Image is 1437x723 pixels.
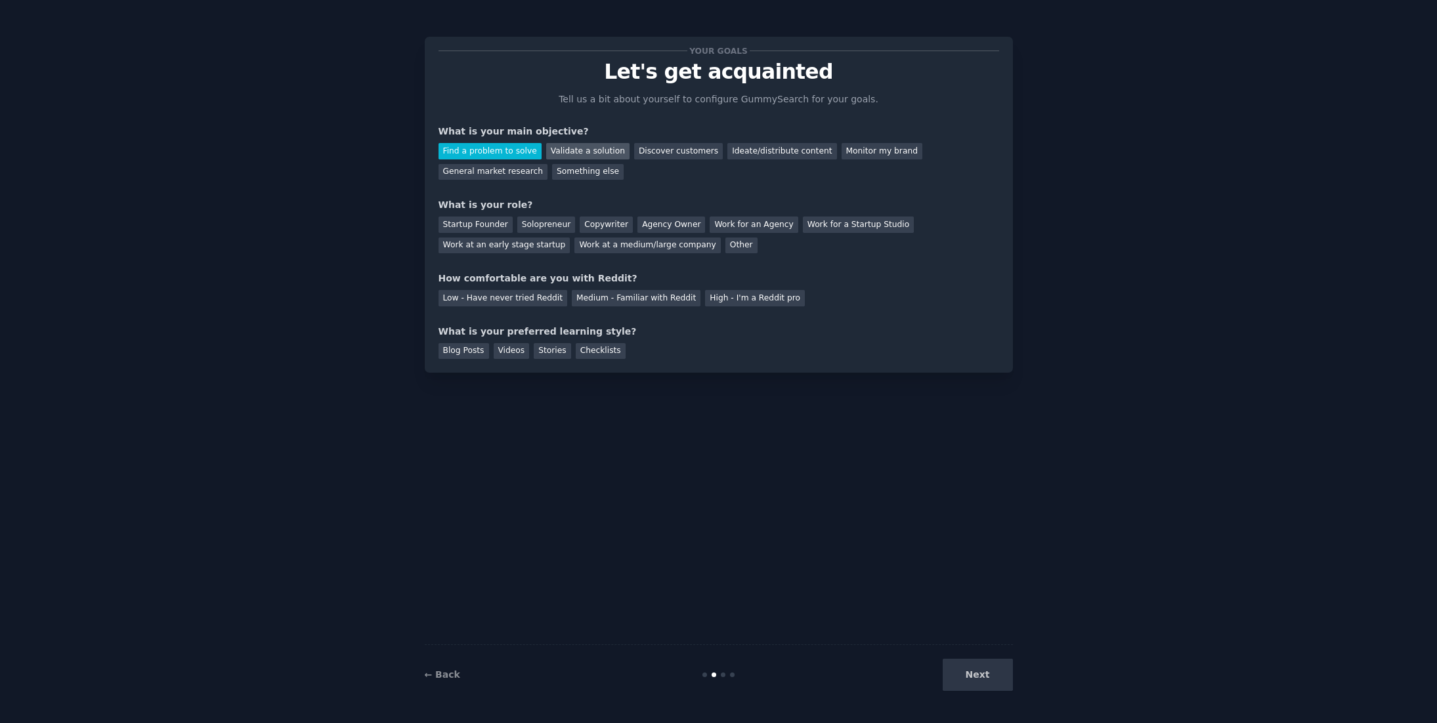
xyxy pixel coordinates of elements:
[439,290,567,306] div: Low - Have never tried Reddit
[580,217,633,233] div: Copywriter
[534,343,570,360] div: Stories
[725,238,758,254] div: Other
[439,164,548,180] div: General market research
[637,217,705,233] div: Agency Owner
[439,238,570,254] div: Work at an early stage startup
[439,217,513,233] div: Startup Founder
[553,93,884,106] p: Tell us a bit about yourself to configure GummySearch for your goals.
[710,217,798,233] div: Work for an Agency
[439,272,999,285] div: How comfortable are you with Reddit?
[727,143,836,159] div: Ideate/distribute content
[425,669,460,680] a: ← Back
[439,198,999,212] div: What is your role?
[439,143,542,159] div: Find a problem to solve
[574,238,720,254] div: Work at a medium/large company
[546,143,630,159] div: Validate a solution
[517,217,575,233] div: Solopreneur
[687,44,750,58] span: Your goals
[572,290,700,306] div: Medium - Familiar with Reddit
[439,325,999,339] div: What is your preferred learning style?
[439,60,999,83] p: Let's get acquainted
[634,143,723,159] div: Discover customers
[576,343,626,360] div: Checklists
[552,164,624,180] div: Something else
[439,125,999,138] div: What is your main objective?
[803,217,914,233] div: Work for a Startup Studio
[494,343,530,360] div: Videos
[439,343,489,360] div: Blog Posts
[842,143,922,159] div: Monitor my brand
[705,290,805,306] div: High - I'm a Reddit pro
